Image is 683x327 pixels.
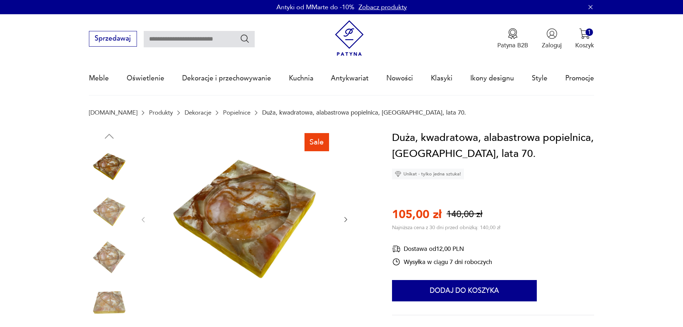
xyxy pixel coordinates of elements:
div: Dostawa od 12,00 PLN [392,244,492,253]
img: Zdjęcie produktu Duża, kwadratowa, alabastrowa popielnica, Włochy, lata 70. [89,146,129,187]
a: Nowości [386,62,413,95]
img: Ikona medalu [507,28,518,39]
div: 1 [586,28,593,36]
button: Dodaj do koszyka [392,280,537,301]
a: Ikony designu [470,62,514,95]
a: Dekoracje [185,109,211,116]
p: 105,00 zł [392,207,441,222]
img: Zdjęcie produktu Duża, kwadratowa, alabastrowa popielnica, Włochy, lata 70. [89,191,129,232]
img: Ikonka użytkownika [546,28,557,39]
a: Antykwariat [331,62,369,95]
button: Patyna B2B [497,28,528,49]
button: Sprzedawaj [89,31,137,47]
img: Zdjęcie produktu Duża, kwadratowa, alabastrowa popielnica, Włochy, lata 70. [155,130,334,308]
p: Zaloguj [542,41,562,49]
p: Koszyk [575,41,594,49]
a: Klasyki [431,62,452,95]
div: Unikat - tylko jedna sztuka! [392,169,464,179]
h1: Duża, kwadratowa, alabastrowa popielnica, [GEOGRAPHIC_DATA], lata 70. [392,130,594,162]
img: Zdjęcie produktu Duża, kwadratowa, alabastrowa popielnica, Włochy, lata 70. [89,237,129,278]
a: Sprzedawaj [89,36,137,42]
p: Najniższa cena z 30 dni przed obniżką: 140,00 zł [392,224,500,231]
img: Ikona dostawy [392,244,401,253]
img: Ikona diamentu [395,171,401,177]
button: Zaloguj [542,28,562,49]
img: Patyna - sklep z meblami i dekoracjami vintage [332,20,367,56]
a: Meble [89,62,109,95]
a: Style [532,62,547,95]
a: Popielnice [223,109,250,116]
button: 1Koszyk [575,28,594,49]
button: Szukaj [240,33,250,44]
a: [DOMAIN_NAME] [89,109,137,116]
p: 140,00 zł [446,208,482,221]
a: Ikona medaluPatyna B2B [497,28,528,49]
a: Dekoracje i przechowywanie [182,62,271,95]
a: Zobacz produkty [359,3,407,12]
a: Kuchnia [289,62,313,95]
p: Patyna B2B [497,41,528,49]
div: Wysyłka w ciągu 7 dni roboczych [392,258,492,266]
img: Zdjęcie produktu Duża, kwadratowa, alabastrowa popielnica, Włochy, lata 70. [89,282,129,323]
div: Sale [305,133,329,151]
a: Oświetlenie [127,62,164,95]
img: Ikona koszyka [579,28,590,39]
p: Antyki od MMarte do -10% [276,3,354,12]
a: Promocje [565,62,594,95]
p: Duża, kwadratowa, alabastrowa popielnica, [GEOGRAPHIC_DATA], lata 70. [262,109,466,116]
a: Produkty [149,109,173,116]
